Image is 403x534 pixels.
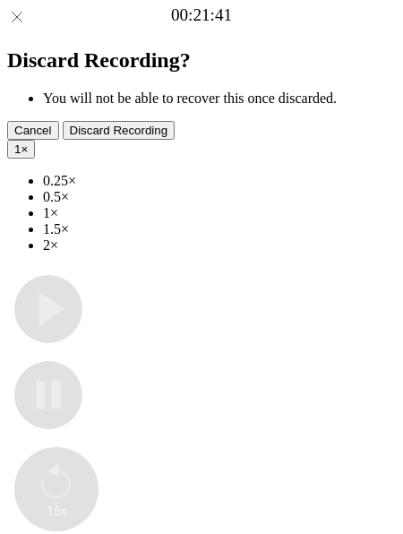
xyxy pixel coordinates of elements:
li: 1× [43,205,396,221]
h2: Discard Recording? [7,48,396,73]
li: You will not be able to recover this once discarded. [43,90,396,107]
li: 1.5× [43,221,396,237]
button: Cancel [7,121,59,140]
button: 1× [7,140,35,159]
button: Discard Recording [63,121,176,140]
a: 00:21:41 [171,5,232,25]
li: 2× [43,237,396,254]
li: 0.25× [43,173,396,189]
span: 1 [14,142,21,156]
li: 0.5× [43,189,396,205]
